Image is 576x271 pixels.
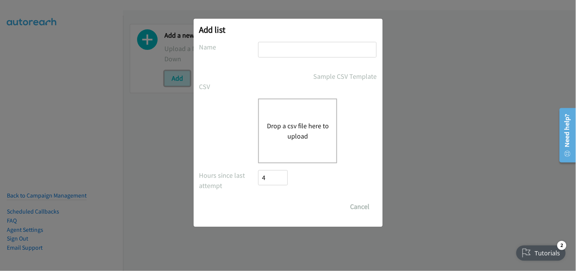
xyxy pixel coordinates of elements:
[267,121,329,141] button: Drop a csv file here to upload
[512,238,570,265] iframe: Checklist
[199,170,259,191] label: Hours since last attempt
[343,199,377,214] button: Cancel
[199,81,259,92] label: CSV
[199,24,377,35] h2: Add list
[314,71,377,81] a: Sample CSV Template
[199,42,259,52] label: Name
[554,105,576,166] iframe: Resource Center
